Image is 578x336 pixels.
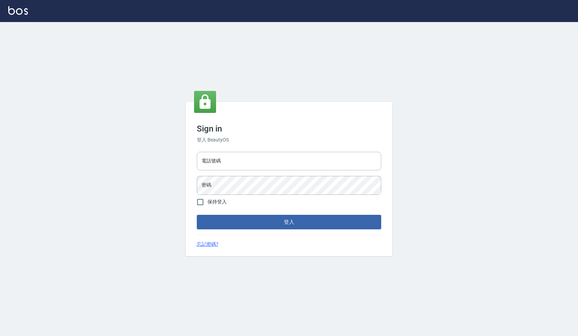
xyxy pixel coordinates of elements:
[197,241,218,248] a: 忘記密碼?
[197,124,381,134] h3: Sign in
[207,198,227,206] span: 保持登入
[197,215,381,229] button: 登入
[197,136,381,144] h6: 登入 BeautyOS
[8,6,28,15] img: Logo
